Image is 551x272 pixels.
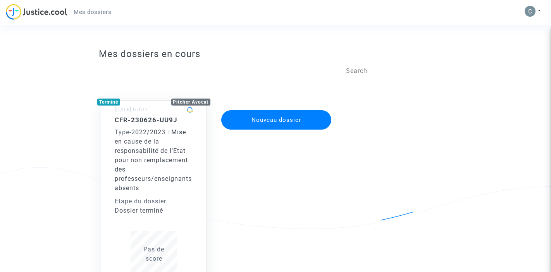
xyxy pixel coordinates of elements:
[6,4,67,20] img: jc-logo.svg
[115,128,192,192] span: 2022/2023 : Mise en cause de la responsabilité de l'Etat pour non remplacement des professeurs/en...
[220,105,332,113] a: Nouveau dossier
[221,110,331,130] button: Nouveau dossier
[74,9,111,16] span: Mes dossiers
[99,49,452,60] h3: Mes dossiers en cours
[115,206,193,215] div: Dossier terminé
[67,6,117,18] a: Mes dossiers
[115,128,129,136] span: Type
[115,116,193,124] h5: CFR-230626-UU9J
[143,246,164,262] span: Pas de score
[525,6,536,17] img: AAcHTtcknoqw8Q9nIvBlsc6y8WLKE_NJ-7Ddfeps-ER6Ow=s96-c
[115,197,193,206] div: Etape du dossier
[171,99,211,106] div: Pitcher Avocat
[97,99,120,106] div: Terminé
[115,128,131,136] span: -
[115,107,148,113] small: [DATE] 07h11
